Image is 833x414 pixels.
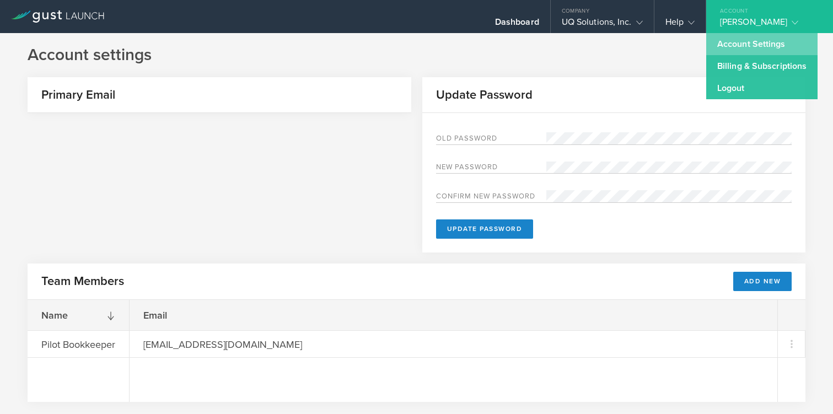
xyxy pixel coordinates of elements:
[720,17,814,33] div: [PERSON_NAME]
[28,331,129,357] div: Pilot Bookkeeper
[562,17,643,33] div: UQ Solutions, Inc.
[28,44,805,66] h1: Account settings
[733,272,792,291] button: Add New
[665,17,695,33] div: Help
[130,331,316,357] div: [EMAIL_ADDRESS][DOMAIN_NAME]
[41,273,124,289] h2: Team Members
[28,87,115,103] h2: Primary Email
[130,300,271,330] div: Email
[436,219,534,239] button: Update Password
[436,164,546,173] label: New password
[436,193,546,202] label: Confirm new password
[28,300,129,330] div: Name
[436,135,546,144] label: Old Password
[495,17,539,33] div: Dashboard
[422,87,533,103] h2: Update Password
